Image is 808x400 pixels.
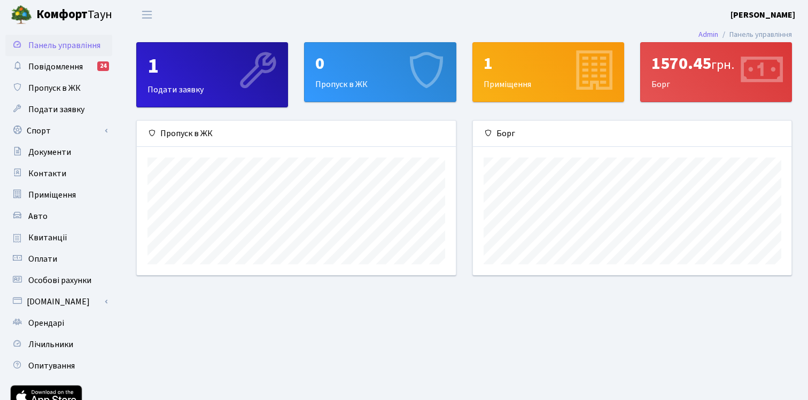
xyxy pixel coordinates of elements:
span: Документи [28,146,71,158]
a: Документи [5,142,112,163]
a: 0Пропуск в ЖК [304,42,456,102]
a: Опитування [5,355,112,377]
span: Особові рахунки [28,274,91,286]
span: Авто [28,210,48,222]
a: [DOMAIN_NAME] [5,291,112,312]
b: Комфорт [36,6,88,23]
span: Подати заявку [28,104,84,115]
div: 0 [315,53,445,74]
nav: breadcrumb [682,23,808,46]
a: 1Приміщення [472,42,624,102]
a: Панель управління [5,35,112,56]
a: Лічильники [5,334,112,355]
div: Пропуск в ЖК [137,121,456,147]
button: Переключити навігацію [134,6,160,23]
a: Admin [698,29,718,40]
a: Пропуск в ЖК [5,77,112,99]
a: Особові рахунки [5,270,112,291]
a: Подати заявку [5,99,112,120]
a: Оплати [5,248,112,270]
a: Орендарі [5,312,112,334]
a: 1Подати заявку [136,42,288,107]
div: 1570.45 [651,53,781,74]
li: Панель управління [718,29,792,41]
span: грн. [711,56,734,74]
a: Спорт [5,120,112,142]
div: 1 [484,53,613,74]
span: Оплати [28,253,57,265]
span: Приміщення [28,189,76,201]
span: Повідомлення [28,61,83,73]
a: Контакти [5,163,112,184]
div: Пропуск в ЖК [305,43,455,101]
a: Квитанції [5,227,112,248]
span: Опитування [28,360,75,372]
a: Приміщення [5,184,112,206]
span: Таун [36,6,112,24]
div: Борг [641,43,791,101]
div: 1 [147,53,277,79]
a: Авто [5,206,112,227]
span: Лічильники [28,339,73,350]
a: Повідомлення24 [5,56,112,77]
span: Квитанції [28,232,67,244]
div: Приміщення [473,43,624,101]
span: Контакти [28,168,66,179]
img: logo.png [11,4,32,26]
span: Орендарі [28,317,64,329]
div: 24 [97,61,109,71]
div: Подати заявку [137,43,288,107]
div: Борг [473,121,792,147]
span: Пропуск в ЖК [28,82,81,94]
span: Панель управління [28,40,100,51]
a: [PERSON_NAME] [731,9,795,21]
